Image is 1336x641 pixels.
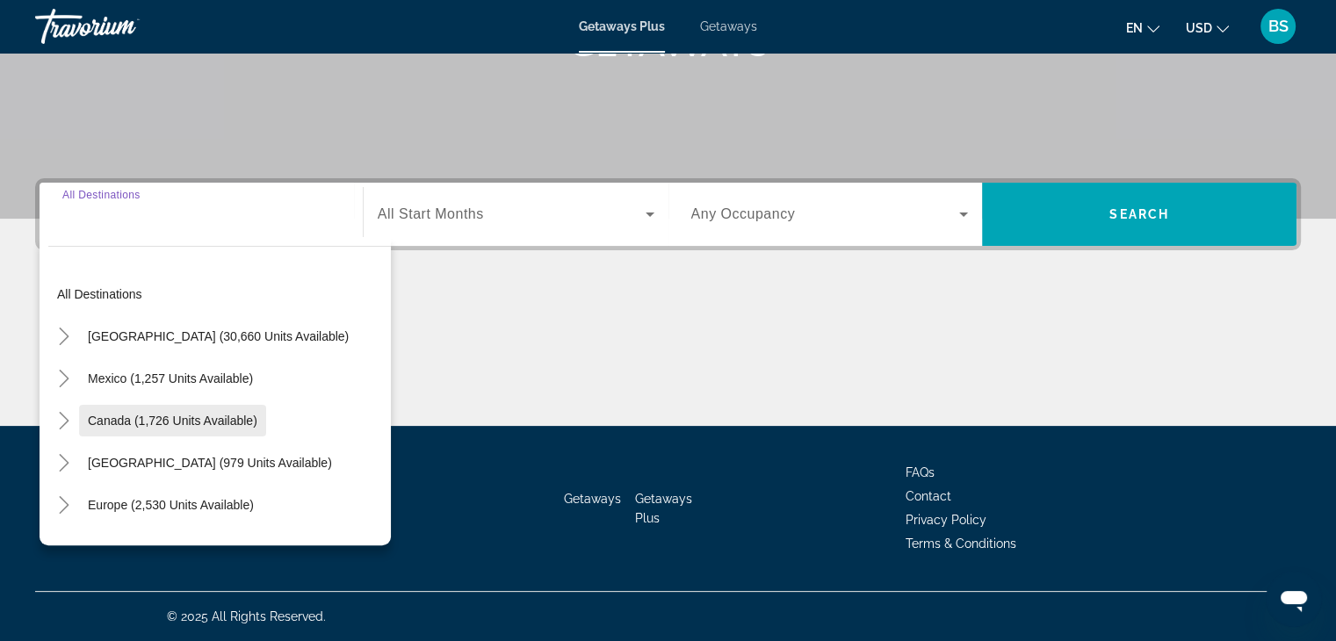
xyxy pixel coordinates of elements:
[48,278,391,310] button: All destinations
[79,447,341,479] button: [GEOGRAPHIC_DATA] (979 units available)
[40,183,1296,246] div: Search widget
[35,4,211,49] a: Travorium
[1186,15,1229,40] button: Change currency
[1255,8,1301,45] button: User Menu
[1109,207,1169,221] span: Search
[48,364,79,394] button: Toggle Mexico (1,257 units available)
[691,206,796,221] span: Any Occupancy
[88,371,253,385] span: Mexico (1,257 units available)
[88,414,257,428] span: Canada (1,726 units available)
[57,287,142,301] span: All destinations
[906,489,951,503] a: Contact
[79,489,263,521] button: Europe (2,530 units available)
[79,320,357,352] button: [GEOGRAPHIC_DATA] (30,660 units available)
[378,206,484,221] span: All Start Months
[1268,18,1289,35] span: BS
[48,532,79,563] button: Toggle Australia (210 units available)
[79,531,261,563] button: Australia (210 units available)
[88,456,332,470] span: [GEOGRAPHIC_DATA] (979 units available)
[1126,21,1143,35] span: en
[564,492,621,506] a: Getaways
[1186,21,1212,35] span: USD
[167,609,326,623] span: © 2025 All Rights Reserved.
[1266,571,1322,627] iframe: Button to launch messaging window
[1126,15,1159,40] button: Change language
[982,183,1296,246] button: Search
[62,189,141,200] span: All Destinations
[48,490,79,521] button: Toggle Europe (2,530 units available)
[635,492,692,525] a: Getaways Plus
[906,513,986,527] a: Privacy Policy
[88,498,254,512] span: Europe (2,530 units available)
[48,321,79,352] button: Toggle United States (30,660 units available)
[79,405,266,436] button: Canada (1,726 units available)
[906,465,935,479] a: FAQs
[48,448,79,479] button: Toggle Caribbean & Atlantic Islands (979 units available)
[48,406,79,436] button: Toggle Canada (1,726 units available)
[906,537,1016,551] a: Terms & Conditions
[700,19,757,33] a: Getaways
[579,19,665,33] a: Getaways Plus
[79,363,262,394] button: Mexico (1,257 units available)
[88,329,349,343] span: [GEOGRAPHIC_DATA] (30,660 units available)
